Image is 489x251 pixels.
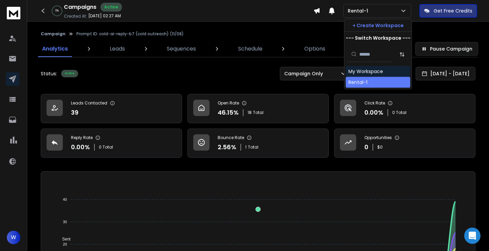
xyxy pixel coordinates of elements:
[76,31,184,37] p: Prompt ID: cold-ai-reply-b7 (cold outreach) (11/08)
[61,70,78,77] div: Active
[352,22,404,29] p: + Create Workspace
[348,68,383,75] div: My Workspace
[284,70,326,77] p: Campaign Only
[110,45,125,53] p: Leads
[364,142,368,152] p: 0
[248,110,252,115] span: 18
[71,108,78,117] p: 39
[415,42,478,56] button: Pause Campaign
[187,129,329,158] a: Bounce Rate2.56%1Total
[88,13,121,19] p: [DATE] 02:27 AM
[364,135,392,140] p: Opportunities
[41,31,66,37] button: Campaign
[218,100,239,106] p: Open Rate
[464,228,481,244] div: Open Intercom Messenger
[377,144,383,150] p: $ 0
[334,94,475,123] a: Click Rate0.00%0 Total
[41,129,182,158] a: Reply Rate0.00%0 Total
[416,67,475,80] button: [DATE] - [DATE]
[344,19,412,32] button: + Create Workspace
[64,14,87,19] p: Created At:
[234,41,267,57] a: Schedule
[187,94,329,123] a: Open Rate46.15%18Total
[63,220,67,224] tspan: 30
[245,144,247,150] span: 1
[38,41,72,57] a: Analytics
[163,41,200,57] a: Sequences
[55,9,59,13] p: 0 %
[41,70,57,77] p: Status:
[167,45,196,53] p: Sequences
[238,45,262,53] p: Schedule
[300,41,329,57] a: Options
[7,231,20,244] button: W
[71,135,93,140] p: Reply Rate
[218,135,244,140] p: Bounce Rate
[392,110,406,115] p: 0 Total
[348,7,371,14] p: Rental-1
[348,79,367,86] div: Rental-1
[334,129,475,158] a: Opportunities0$0
[346,35,411,41] p: --- Switch Workspace ---
[364,108,383,117] p: 0.00 %
[42,45,68,53] p: Analytics
[101,3,122,12] div: Active
[218,142,236,152] p: 2.56 %
[7,7,20,19] img: logo
[304,45,325,53] p: Options
[99,144,113,150] p: 0 Total
[106,41,129,57] a: Leads
[64,3,96,11] h1: Campaigns
[434,7,472,14] p: Get Free Credits
[253,110,264,115] span: Total
[419,4,477,18] button: Get Free Credits
[41,94,182,123] a: Leads Contacted39
[71,100,107,106] p: Leads Contacted
[63,242,67,246] tspan: 20
[218,108,239,117] p: 46.15 %
[63,197,67,201] tspan: 40
[395,47,409,61] button: Sort by Sort A-Z
[71,142,90,152] p: 0.00 %
[248,144,258,150] span: Total
[57,237,71,242] span: Sent
[364,100,385,106] p: Click Rate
